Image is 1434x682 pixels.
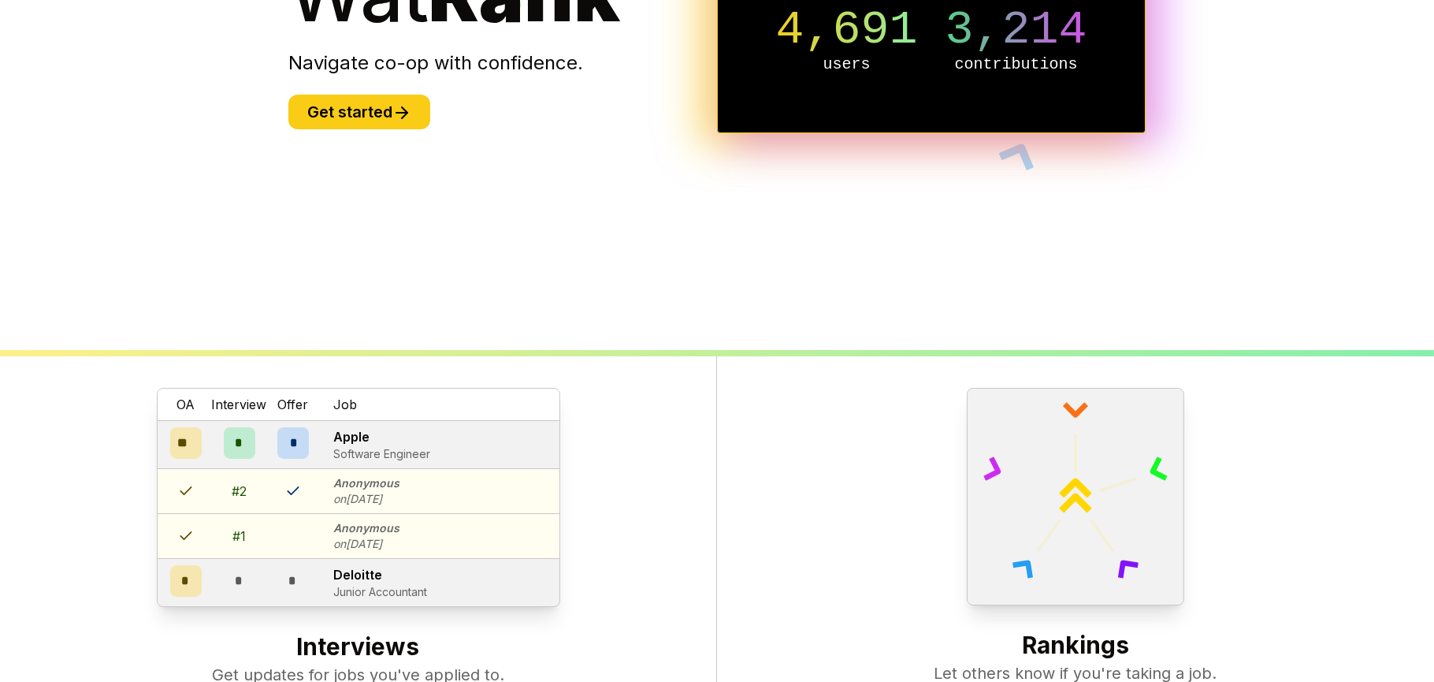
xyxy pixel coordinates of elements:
p: Anonymous [334,475,400,491]
div: # 1 [232,527,246,546]
p: users [762,54,931,76]
p: Junior Accountant [334,584,428,600]
p: Software Engineer [334,446,431,462]
p: 4,691 [762,6,931,54]
span: Interview [212,395,267,414]
p: Deloitte [334,565,428,584]
a: Get started [288,105,430,121]
p: on [DATE] [334,536,400,552]
h2: Rankings [749,631,1402,662]
p: contributions [931,54,1101,76]
p: Navigate co-op with confidence. [288,50,717,76]
span: Job [334,395,358,414]
span: Offer [277,395,308,414]
div: # 2 [232,482,247,501]
p: on [DATE] [334,491,400,507]
h2: Interviews [32,632,685,664]
span: OA [176,395,195,414]
button: Get started [288,95,430,129]
p: Apple [334,427,431,446]
p: Anonymous [334,520,400,536]
p: 3,214 [931,6,1101,54]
